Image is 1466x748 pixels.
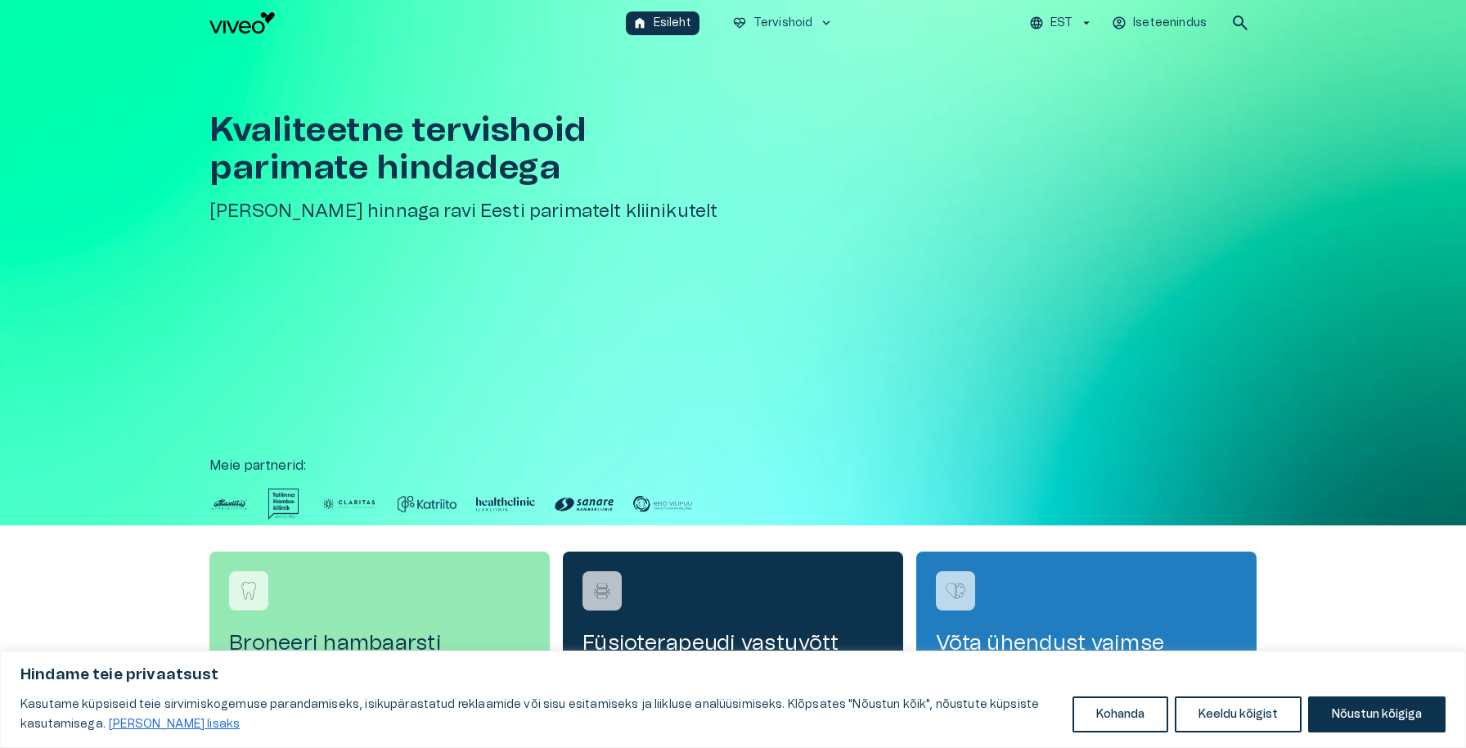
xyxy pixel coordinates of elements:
[1133,15,1207,32] p: Iseteenindus
[209,200,740,223] h5: [PERSON_NAME] hinnaga ravi Eesti parimatelt kliinikutelt
[1027,11,1096,35] button: EST
[108,718,241,731] a: Loe lisaks
[1230,13,1250,33] span: search
[398,489,456,520] img: Partner logo
[943,579,968,603] img: Võta ühendust vaimse tervise spetsialistiga logo
[209,12,275,34] img: Viveo logo
[726,11,841,35] button: ecg_heartTervishoidkeyboard_arrow_down
[1308,696,1446,732] button: Nõustun kõigiga
[563,552,903,702] a: Navigate to service booking
[319,489,378,520] img: Partner logo
[209,456,1257,475] p: Meie partnerid :
[590,579,614,603] img: Füsioterapeudi vastuvõtt logo
[936,630,1237,683] h4: Võta ühendust vaimse tervise spetsialistiga
[1073,696,1168,732] button: Kohanda
[209,12,619,34] a: Navigate to homepage
[476,489,535,520] img: Partner logo
[753,15,813,32] p: Tervishoid
[732,16,747,30] span: ecg_heart
[654,15,691,32] p: Esileht
[632,16,647,30] span: home
[268,489,299,520] img: Partner logo
[1175,696,1302,732] button: Keeldu kõigist
[20,665,1446,685] p: Hindame teie privaatsust
[916,552,1257,702] a: Navigate to service booking
[209,111,740,187] h1: Kvaliteetne tervishoid parimate hindadega
[555,489,614,520] img: Partner logo
[1224,7,1257,39] button: open search modal
[582,630,884,656] h4: Füsioterapeudi vastuvõtt
[209,552,550,702] a: Navigate to service booking
[633,489,692,520] img: Partner logo
[209,489,249,520] img: Partner logo
[20,695,1060,734] p: Kasutame küpsiseid teie sirvimiskogemuse parandamiseks, isikupärastatud reklaamide või sisu esita...
[236,579,261,603] img: Broneeri hambaarsti konsultatsioon logo
[626,11,699,35] button: homeEsileht
[1109,11,1211,35] button: Iseteenindus
[229,630,530,683] h4: Broneeri hambaarsti konsultatsioon
[1050,15,1073,32] p: EST
[819,16,834,30] span: keyboard_arrow_down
